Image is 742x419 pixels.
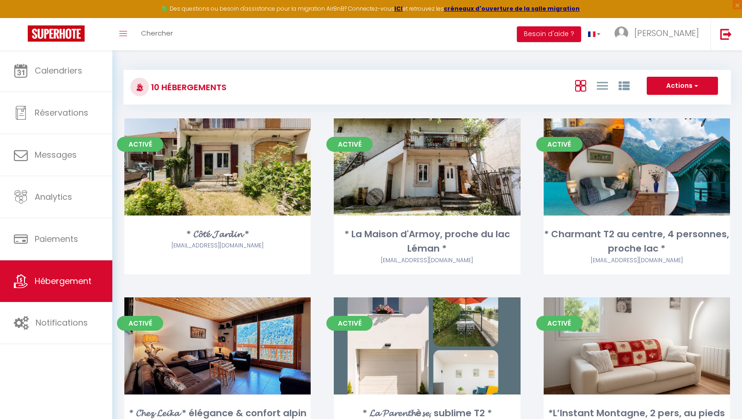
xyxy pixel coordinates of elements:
img: logout [720,28,732,40]
a: ... [PERSON_NAME] [607,18,711,50]
h3: 10 Hébergements [149,77,227,98]
span: Paiements [35,233,78,245]
a: ICI [394,5,403,12]
button: Actions [647,77,718,95]
a: Vue en Liste [597,78,608,93]
iframe: Chat [703,377,735,412]
button: Besoin d'aide ? [517,26,581,42]
div: * La Maison d'Armoy, proche du lac Léman * [334,227,520,256]
a: Chercher [134,18,180,50]
span: Activé [536,316,583,331]
span: Hébergement [35,275,92,287]
div: * 𝓒𝓸̂𝓽𝓮́ 𝓙𝓪𝓻𝓭𝓲𝓷 * [124,227,311,241]
div: Airbnb [334,256,520,265]
span: Réservations [35,107,88,118]
div: * Charmant T2 au centre, 4 personnes, proche lac * [544,227,730,256]
a: Vue par Groupe [619,78,630,93]
span: Messages [35,149,77,160]
span: Activé [117,316,163,331]
img: Super Booking [28,25,85,42]
span: Notifications [36,317,88,328]
span: Activé [326,137,373,152]
img: ... [614,26,628,40]
span: Activé [326,316,373,331]
span: Analytics [35,191,72,203]
span: Chercher [141,28,173,38]
div: Airbnb [544,256,730,265]
a: créneaux d'ouverture de la salle migration [444,5,580,12]
span: Activé [117,137,163,152]
div: Airbnb [124,241,311,250]
span: [PERSON_NAME] [634,27,699,39]
span: Activé [536,137,583,152]
span: Calendriers [35,65,82,76]
a: Vue en Box [575,78,586,93]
